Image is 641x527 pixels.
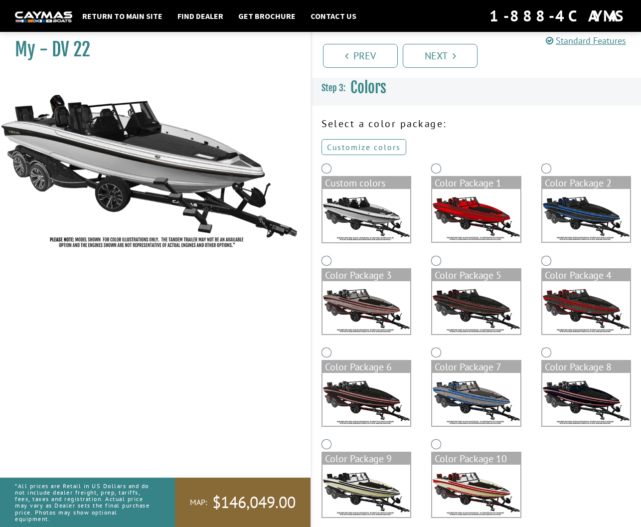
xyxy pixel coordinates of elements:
[175,478,311,527] a: MAP:$146,049.00
[15,38,286,61] h1: My - DV 22
[172,9,228,22] a: Find Dealer
[322,373,410,426] img: color_package_367.png
[321,139,406,155] a: Customize colors
[542,361,630,373] div: Color Package 8
[323,44,398,68] a: Prev
[306,9,361,22] a: Contact Us
[432,281,520,334] img: color_package_365.png
[432,361,520,373] div: Color Package 7
[432,453,520,465] div: Color Package 10
[15,11,72,22] img: white-logo-c9c8dbefe5ff5ceceb0f0178aa75bf4bb51f6bca0971e226c86eb53dfe498488.png
[403,44,478,68] a: Next
[432,373,520,426] img: color_package_368.png
[190,497,207,508] span: MAP:
[212,492,296,513] span: $146,049.00
[15,478,153,527] p: *All prices are Retail in US Dollars and do not include dealer freight, prep, tariffs, fees, taxe...
[320,42,641,68] ul: Pagination
[432,189,520,242] img: color_package_362.png
[322,189,410,242] img: DV22-Base-Layer.png
[546,35,626,46] a: Standard Features
[322,465,410,518] img: color_package_370.png
[542,177,630,189] div: Color Package 2
[322,453,410,465] div: Color Package 9
[322,361,410,373] div: Color Package 6
[432,465,520,518] img: color_package_371.png
[322,177,410,189] div: Custom colors
[432,269,520,281] div: Color Package 5
[542,189,630,242] img: color_package_363.png
[322,281,410,334] img: color_package_364.png
[322,269,410,281] div: Color Package 3
[489,5,626,27] div: 1-888-4CAYMAS
[542,373,630,426] img: color_package_369.png
[542,281,630,334] img: color_package_366.png
[321,116,631,131] p: Select a color package:
[77,9,167,22] a: Return to main site
[542,269,630,281] div: Color Package 4
[233,9,301,22] a: Get Brochure
[432,177,520,189] div: Color Package 1
[312,69,641,106] h3: Colors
